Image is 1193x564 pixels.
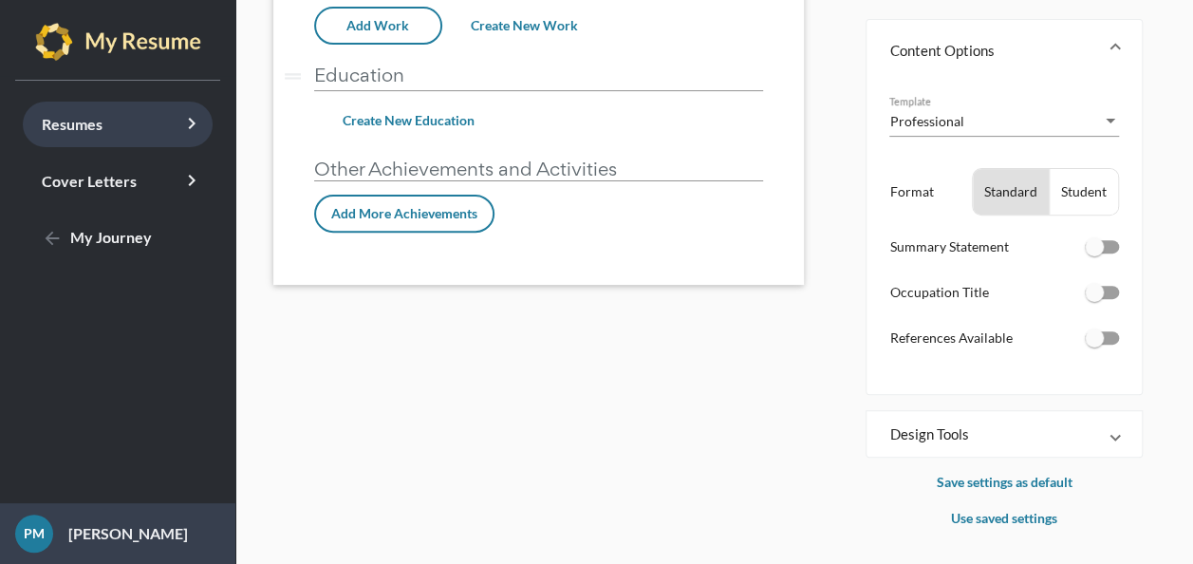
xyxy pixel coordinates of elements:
[23,216,213,261] a: My Journey
[889,235,1119,274] li: Summary Statement
[346,17,409,33] span: Add Work
[889,424,1096,443] mat-panel-title: Design Tools
[42,115,103,133] span: Resumes
[35,23,201,61] img: my-resume-light.png
[471,17,578,33] span: Create New Work
[42,228,65,251] mat-icon: arrow_back
[866,471,1143,494] p: Save settings as default
[889,111,1119,131] mat-select: Template
[456,9,593,43] button: Create New Work
[180,169,203,192] i: keyboard_arrow_right
[53,522,188,545] p: [PERSON_NAME]
[314,7,442,45] button: Add Work
[42,228,152,246] span: My Journey
[314,158,763,181] p: Other Achievements and Activities
[889,281,1119,320] li: Occupation Title
[866,507,1143,530] p: Use saved settings
[314,195,494,233] button: Add More Achievements
[889,113,963,129] span: Professional
[327,103,490,138] button: Create New Education
[15,515,53,553] div: PM
[331,205,477,221] span: Add More Achievements
[42,172,137,190] span: Cover Letters
[343,112,475,128] span: Create New Education
[889,327,1119,366] li: References Available
[867,411,1142,457] mat-expansion-panel-header: Design Tools
[1050,169,1118,215] button: Student
[867,20,1142,81] mat-expansion-panel-header: Content Options
[180,112,203,135] i: keyboard_arrow_right
[867,81,1142,394] div: Content Options
[281,65,305,88] i: drag_handle
[889,41,1096,60] mat-panel-title: Content Options
[973,169,1049,215] button: Standard
[889,168,1119,216] li: Format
